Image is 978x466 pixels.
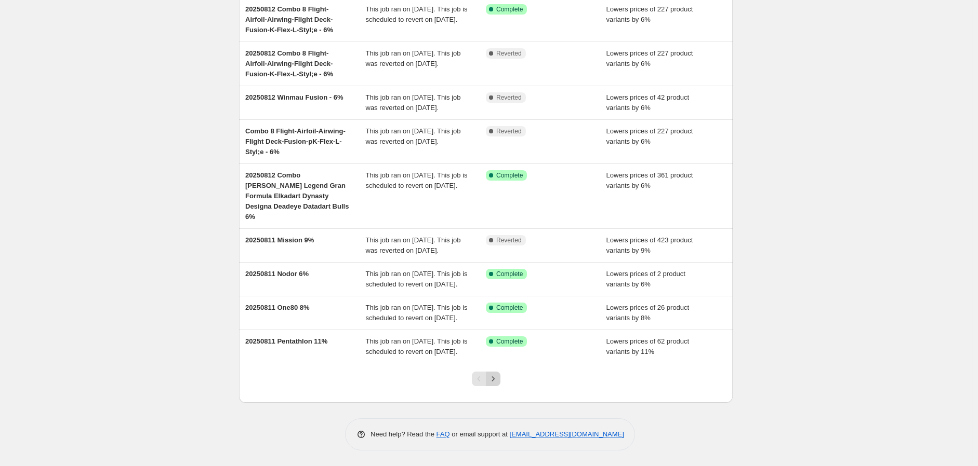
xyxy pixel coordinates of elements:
span: or email support at [450,430,510,438]
span: This job ran on [DATE]. This job was reverted on [DATE]. [366,127,461,145]
a: [EMAIL_ADDRESS][DOMAIN_NAME] [510,430,624,438]
span: 20250811 One80 8% [245,304,310,311]
span: Reverted [496,127,522,135]
span: Complete [496,304,523,312]
span: 20250812 Combo [PERSON_NAME] Legend Gran Formula Elkadart Dynasty Designa Deadeye Datadart Bulls 6% [245,171,349,221]
span: Lowers prices of 227 product variants by 6% [606,127,693,145]
span: 20250812 Combo 8 Flight-Airfoil-Airwing-Flight Deck-Fusion-K-Flex-L-Styl;e - 6% [245,49,333,78]
span: This job ran on [DATE]. This job is scheduled to revert on [DATE]. [366,171,468,189]
span: This job ran on [DATE]. This job was reverted on [DATE]. [366,236,461,254]
span: 20250811 Pentathlon 11% [245,337,327,345]
span: Combo 8 Flight-Airfoil-Airwing-Flight Deck-Fusion-pK-Flex-L-Styl;e - 6% [245,127,346,156]
span: Reverted [496,49,522,58]
button: Next [486,372,500,386]
a: FAQ [437,430,450,438]
span: Lowers prices of 361 product variants by 6% [606,171,693,189]
span: This job ran on [DATE]. This job is scheduled to revert on [DATE]. [366,5,468,23]
span: Need help? Read the [371,430,437,438]
span: 20250811 Mission 9% [245,236,314,244]
span: This job ran on [DATE]. This job is scheduled to revert on [DATE]. [366,270,468,288]
nav: Pagination [472,372,500,386]
span: 20250812 Winmau Fusion - 6% [245,93,343,101]
span: Complete [496,5,523,13]
span: 20250811 Nodor 6% [245,270,309,278]
span: 20250812 Combo 8 Flight-Airfoil-Airwing-Flight Deck-Fusion-K-Flex-L-Styl;e - 6% [245,5,333,34]
span: Complete [496,171,523,180]
span: This job ran on [DATE]. This job is scheduled to revert on [DATE]. [366,304,468,322]
span: Complete [496,270,523,278]
span: Lowers prices of 42 product variants by 6% [606,93,690,112]
span: Lowers prices of 227 product variants by 6% [606,49,693,67]
span: Complete [496,337,523,346]
span: Reverted [496,236,522,244]
span: This job ran on [DATE]. This job was reverted on [DATE]. [366,49,461,67]
span: This job ran on [DATE]. This job was reverted on [DATE]. [366,93,461,112]
span: Reverted [496,93,522,102]
span: This job ran on [DATE]. This job is scheduled to revert on [DATE]. [366,337,468,355]
span: Lowers prices of 2 product variants by 6% [606,270,685,288]
span: Lowers prices of 227 product variants by 6% [606,5,693,23]
span: Lowers prices of 423 product variants by 9% [606,236,693,254]
span: Lowers prices of 26 product variants by 8% [606,304,690,322]
span: Lowers prices of 62 product variants by 11% [606,337,690,355]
